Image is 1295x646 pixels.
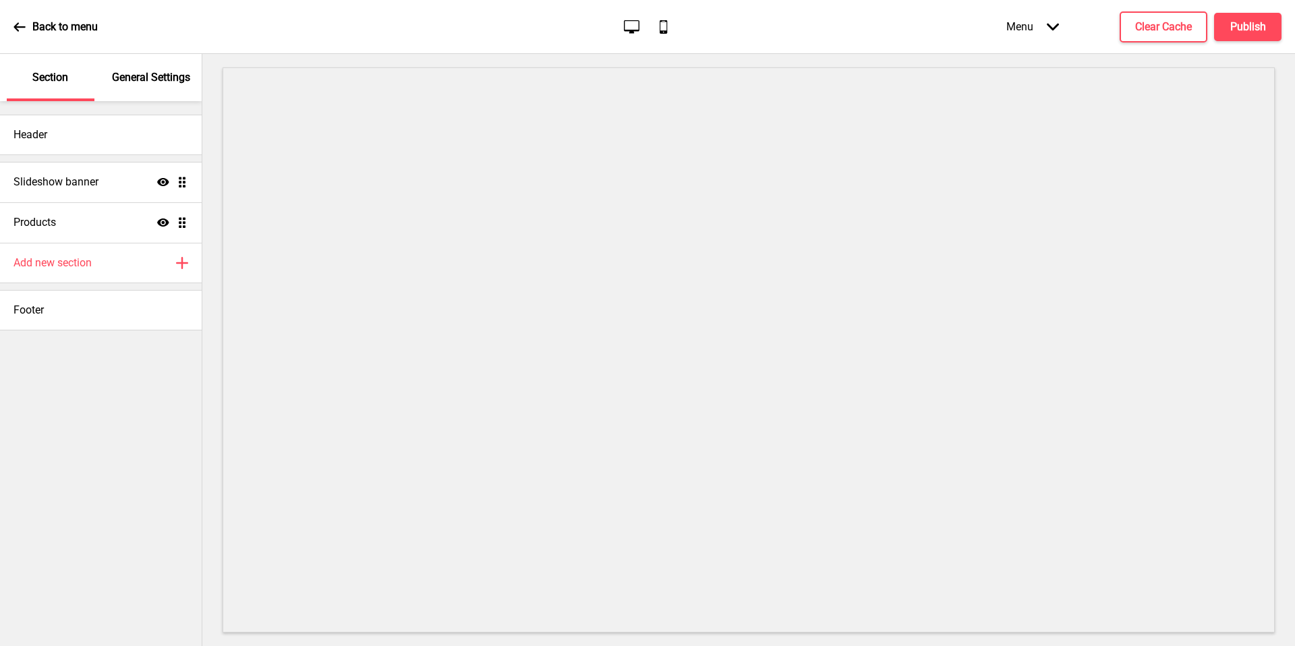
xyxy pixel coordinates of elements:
h4: Add new section [13,256,92,270]
button: Publish [1214,13,1282,41]
div: Menu [993,7,1072,47]
a: Back to menu [13,9,98,45]
button: Clear Cache [1120,11,1207,42]
h4: Products [13,215,56,230]
h4: Publish [1230,20,1266,34]
h4: Slideshow banner [13,175,98,189]
p: Back to menu [32,20,98,34]
h4: Header [13,127,47,142]
p: Section [32,70,68,85]
h4: Footer [13,303,44,318]
p: General Settings [112,70,190,85]
h4: Clear Cache [1135,20,1192,34]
